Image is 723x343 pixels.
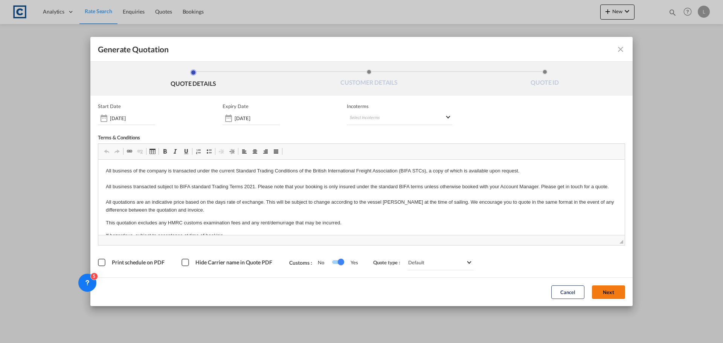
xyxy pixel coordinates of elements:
a: Undo (Ctrl+Z) [101,146,112,156]
span: Incoterms [347,103,452,109]
a: Table [147,146,158,156]
md-dialog: Generate QuotationQUOTE ... [90,37,633,306]
a: Decrease Indent [216,146,227,156]
button: Next [592,285,625,299]
a: Align Right [260,146,271,156]
span: Yes [343,259,358,265]
a: Justify [271,146,281,156]
a: Align Left [239,146,250,156]
span: No [318,259,332,265]
input: Expiry date [235,115,280,121]
input: Start date [110,115,155,121]
iframe: Rich Text Editor, editor8 [98,160,625,235]
p: Start Date [98,103,121,109]
md-icon: icon-close fg-AAA8AD cursor m-0 [616,45,625,54]
div: Default [408,259,424,265]
button: Cancel [551,285,584,299]
a: Insert/Remove Bulleted List [204,146,214,156]
p: Expiry Date [223,103,249,109]
md-switch: Switch 1 [332,257,343,268]
md-select: Select Incoterms [347,111,452,125]
span: Generate Quotation [98,44,169,54]
md-checkbox: Print schedule on PDF [98,259,166,266]
md-checkbox: Hide Carrier name in Quote PDF [182,259,274,266]
p: All business of the company is transacted under the current Standard Trading Conditions of the Br... [8,8,519,55]
div: Terms & Conditions [98,134,361,143]
a: Underline (Ctrl+U) [181,146,191,156]
span: Quote type : [373,259,406,265]
p: This quotation excludes any HMRC customs examination fees and any rent/demurrage that may be incu... [8,59,519,67]
a: Bold (Ctrl+B) [160,146,170,156]
a: Link (Ctrl+K) [124,146,135,156]
li: QUOTE DETAILS [105,69,281,90]
a: Italic (Ctrl+I) [170,146,181,156]
li: QUOTE ID [457,69,633,90]
span: Print schedule on PDF [112,259,165,265]
a: Increase Indent [227,146,237,156]
a: Insert/Remove Numbered List [193,146,204,156]
body: Rich Text Editor, editor8 [8,8,519,80]
p: If hazardous, subject to acceptance at time of booking. [8,72,519,80]
a: Unlink [135,146,145,156]
span: Hide Carrier name in Quote PDF [195,259,272,265]
a: Centre [250,146,260,156]
a: Redo (Ctrl+Y) [112,146,122,156]
span: Customs : [289,259,318,266]
span: Drag to resize [619,240,623,244]
li: CUSTOMER DETAILS [281,69,457,90]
